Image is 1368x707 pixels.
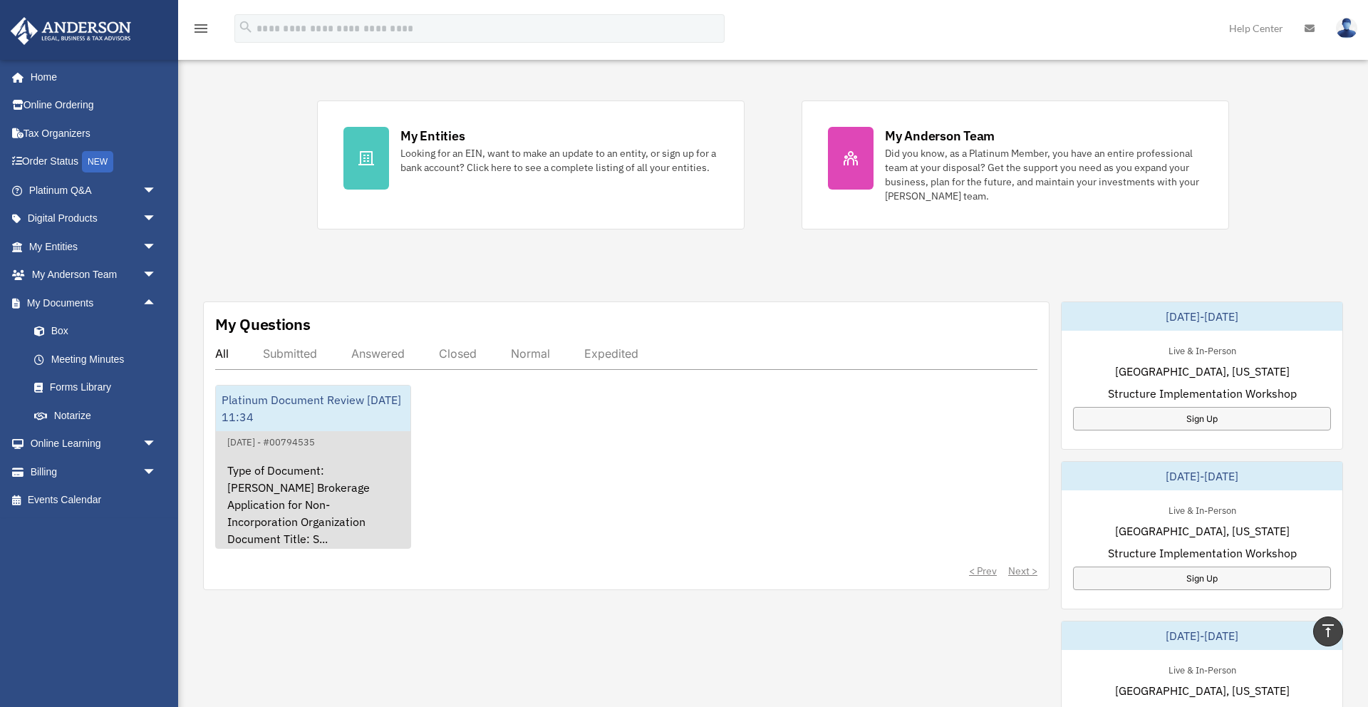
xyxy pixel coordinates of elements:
a: My Anderson Teamarrow_drop_down [10,261,178,289]
div: [DATE] - #00794535 [216,433,326,448]
div: [DATE]-[DATE] [1062,302,1342,331]
span: Structure Implementation Workshop [1108,385,1297,402]
span: arrow_drop_down [142,232,171,262]
a: Sign Up [1073,567,1331,590]
div: Platinum Document Review [DATE] 11:34 [216,386,410,431]
span: [GEOGRAPHIC_DATA], [US_STATE] [1115,682,1290,699]
a: Box [20,317,178,346]
a: Billingarrow_drop_down [10,458,178,486]
span: arrow_drop_down [142,261,171,290]
div: Looking for an EIN, want to make an update to an entity, or sign up for a bank account? Click her... [400,146,718,175]
i: search [238,19,254,35]
span: arrow_drop_down [142,205,171,234]
img: User Pic [1336,18,1357,38]
a: Digital Productsarrow_drop_down [10,205,178,233]
a: Home [10,63,171,91]
div: Live & In-Person [1157,661,1248,676]
div: Live & In-Person [1157,342,1248,357]
span: Structure Implementation Workshop [1108,545,1297,562]
a: Online Ordering [10,91,178,120]
div: Live & In-Person [1157,502,1248,517]
div: All [215,346,229,361]
a: Sign Up [1073,407,1331,430]
span: arrow_drop_down [142,430,171,459]
div: Submitted [263,346,317,361]
img: Anderson Advisors Platinum Portal [6,17,135,45]
span: arrow_drop_up [142,289,171,318]
a: Tax Organizers [10,119,178,148]
a: My Anderson Team Did you know, as a Platinum Member, you have an entire professional team at your... [802,100,1229,229]
span: [GEOGRAPHIC_DATA], [US_STATE] [1115,363,1290,380]
a: Events Calendar [10,486,178,515]
a: Platinum Document Review [DATE] 11:34[DATE] - #00794535Type of Document: [PERSON_NAME] Brokerage ... [215,385,411,549]
a: Order StatusNEW [10,148,178,177]
a: Meeting Minutes [20,345,178,373]
div: Answered [351,346,405,361]
div: My Questions [215,314,311,335]
a: Online Learningarrow_drop_down [10,430,178,458]
a: Platinum Q&Aarrow_drop_down [10,176,178,205]
i: vertical_align_top [1320,622,1337,639]
a: My Entitiesarrow_drop_down [10,232,178,261]
a: menu [192,25,209,37]
div: [DATE]-[DATE] [1062,621,1342,650]
div: Did you know, as a Platinum Member, you have an entire professional team at your disposal? Get th... [885,146,1203,203]
a: Notarize [20,401,178,430]
a: vertical_align_top [1313,616,1343,646]
div: Expedited [584,346,638,361]
a: My Documentsarrow_drop_up [10,289,178,317]
span: arrow_drop_down [142,176,171,205]
div: [DATE]-[DATE] [1062,462,1342,490]
div: Normal [511,346,550,361]
div: Type of Document: [PERSON_NAME] Brokerage Application for Non-Incorporation Organization Document... [216,450,410,562]
div: My Entities [400,127,465,145]
span: [GEOGRAPHIC_DATA], [US_STATE] [1115,522,1290,540]
a: My Entities Looking for an EIN, want to make an update to an entity, or sign up for a bank accoun... [317,100,745,229]
span: arrow_drop_down [142,458,171,487]
div: My Anderson Team [885,127,995,145]
div: NEW [82,151,113,172]
div: Closed [439,346,477,361]
i: menu [192,20,209,37]
a: Forms Library [20,373,178,402]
